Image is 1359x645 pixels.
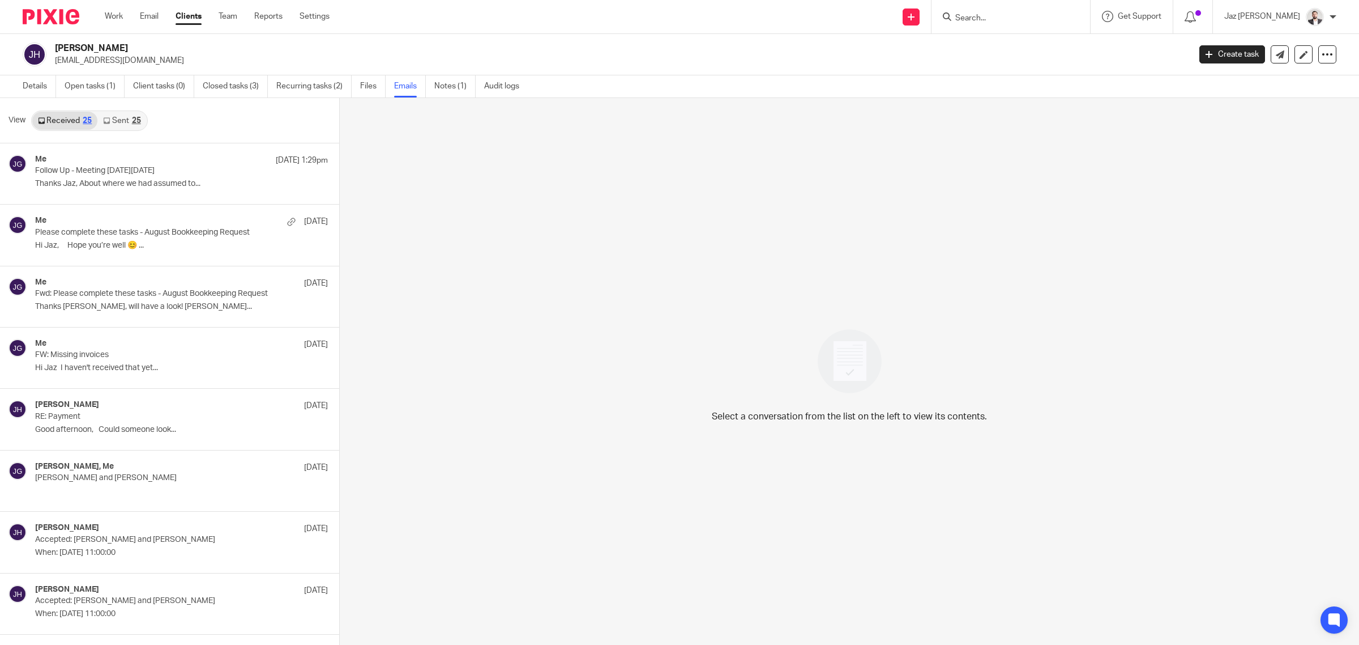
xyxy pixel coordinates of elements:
p: [DATE] [304,339,328,350]
h4: Me [35,155,46,164]
p: Thanks Jaz, About where we had assumed to... [35,179,328,189]
p: [DATE] [304,585,328,596]
p: Jaz [PERSON_NAME] [1224,11,1300,22]
a: Files [360,75,386,97]
p: Good afternoon, Could someone look... [35,425,328,435]
h4: Me [35,216,46,226]
a: Audit logs [484,75,528,97]
h4: [PERSON_NAME] [35,400,99,410]
span: View [8,114,25,126]
img: svg%3E [8,462,27,480]
h4: [PERSON_NAME] [35,585,99,595]
img: svg%3E [8,155,27,173]
a: Settings [300,11,330,22]
a: Email [140,11,159,22]
a: Closed tasks (3) [203,75,268,97]
div: 25 [132,117,141,125]
p: Select a conversation from the list on the left to view its contents. [712,410,987,423]
img: svg%3E [8,216,27,234]
p: [DATE] 1:29pm [276,155,328,166]
img: svg%3E [23,43,46,66]
h4: [PERSON_NAME], Me [35,462,114,472]
p: Hi Jaz, Hope you’re well 😊 ... [35,241,328,251]
p: [DATE] [304,278,328,289]
p: Please complete these tasks - August Bookkeeping Request [35,228,270,237]
a: Clients [176,11,202,22]
p: [PERSON_NAME] and [PERSON_NAME] [35,473,270,483]
p: [DATE] [304,216,328,227]
h4: [PERSON_NAME] [35,523,99,533]
img: svg%3E [8,400,27,418]
a: Emails [394,75,426,97]
a: Notes (1) [434,75,476,97]
p: Accepted: [PERSON_NAME] and [PERSON_NAME] [35,596,270,606]
a: Team [219,11,237,22]
p: When: [DATE] 11:00:00 [35,609,328,619]
img: svg%3E [8,585,27,603]
a: Reports [254,11,283,22]
a: Recurring tasks (2) [276,75,352,97]
p: [DATE] [304,462,328,473]
p: FW: Missing invoices [35,350,270,360]
img: image [810,322,889,401]
a: Work [105,11,123,22]
p: [EMAIL_ADDRESS][DOMAIN_NAME] [55,55,1182,66]
div: 25 [83,117,92,125]
p: Hi Jaz I haven't received that yet... [35,363,328,373]
p: Fwd: Please complete these tasks - August Bookkeeping Request [35,289,270,299]
img: 48292-0008-compressed%20square.jpg [1306,8,1324,26]
p: [DATE] [304,523,328,534]
span: Get Support [1118,12,1161,20]
h4: Me [35,339,46,349]
img: Pixie [23,9,79,24]
a: Client tasks (0) [133,75,194,97]
a: Details [23,75,56,97]
img: svg%3E [8,339,27,357]
a: Open tasks (1) [65,75,125,97]
a: Received25 [32,112,97,130]
h2: [PERSON_NAME] [55,43,957,54]
img: svg%3E [8,523,27,541]
p: When: [DATE] 11:00:00 [35,548,328,558]
p: Follow Up - Meeting [DATE][DATE] [35,166,270,176]
p: [DATE] [304,400,328,411]
a: Create task [1199,45,1265,63]
img: svg%3E [8,278,27,296]
p: Thanks [PERSON_NAME], will have a look! [PERSON_NAME]... [35,302,328,312]
h4: Me [35,278,46,287]
p: RE: Payment [35,412,270,422]
a: Sent25 [97,112,146,130]
p: Accepted: [PERSON_NAME] and [PERSON_NAME] [35,535,270,545]
input: Search [954,14,1056,24]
